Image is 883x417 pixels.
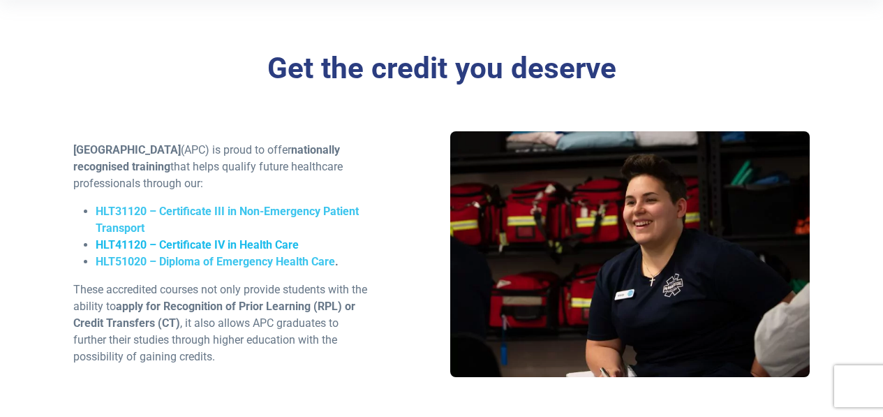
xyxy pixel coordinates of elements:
a: HLT31120 – Certificate III in Non-Emergency Patient Transport [96,205,359,235]
span: that helps qualify future healthcare professionals through our: [73,160,343,190]
span: . [335,255,339,268]
span: [GEOGRAPHIC_DATA] [73,143,181,156]
h3: Get the credit you deserve [73,51,810,87]
a: HLT51020 – Diploma of Emergency Health Care [96,255,335,268]
a: HLT41120 – Certificate IV in Health Care [96,238,299,251]
span: , it also allows APC graduates to further their studies through higher education with the possibi... [73,316,339,363]
span: (APC) is proud to offer [181,143,291,156]
span: These accredited courses not only provide students with the ability to [73,283,367,313]
span: apply for Recognition of Prior Learning (RPL) or Credit Transfers (CT) [73,300,355,330]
